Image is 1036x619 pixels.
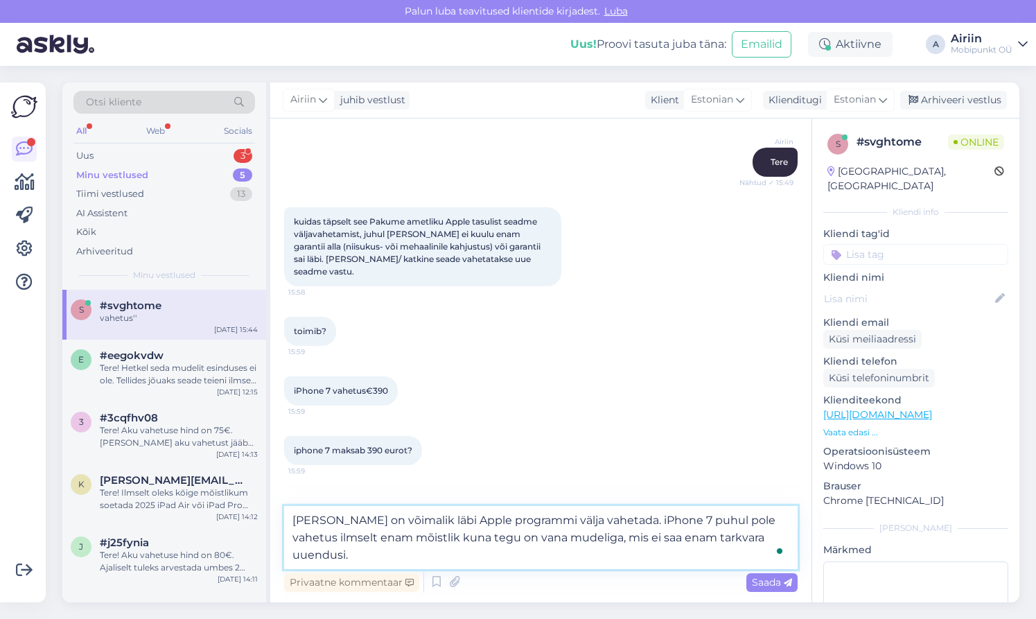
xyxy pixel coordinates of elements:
div: 5 [233,168,252,182]
span: Kristel@liiliastuudio.ee [100,474,244,487]
div: Aktiivne [808,32,893,57]
span: #j25fynia [100,537,149,549]
span: toimib? [294,326,326,336]
div: Uus [76,149,94,163]
img: Askly Logo [11,94,37,120]
span: j [79,541,83,552]
div: Socials [221,122,255,140]
span: 15:59 [288,347,340,357]
span: 3 [79,417,84,427]
span: #eegokvdw [100,349,164,362]
div: Privaatne kommentaar [284,573,419,592]
div: Proovi tasuta juba täna: [570,36,726,53]
div: Tere! Aku vahetuse hind on 80€. Ajaliselt tuleks arvestada umbes 2 tunniga. Aega remonditöö jaoks... [100,549,258,574]
div: A [926,35,945,54]
b: Uus! [570,37,597,51]
p: Kliendi email [823,315,1008,330]
span: Nähtud ✓ 15:49 [739,177,793,188]
span: K [78,479,85,489]
div: Tere! Aku vahetuse hind on 75€. [PERSON_NAME] aku vahetust jääb seadmele teade, et aku on vahetat... [100,424,258,449]
span: 15:59 [288,466,340,476]
div: [DATE] 14:13 [216,449,258,460]
div: [DATE] 14:12 [216,512,258,522]
span: Minu vestlused [133,269,195,281]
button: Emailid [732,31,791,58]
div: Kliendi info [823,206,1008,218]
span: Saada [752,576,792,589]
div: [GEOGRAPHIC_DATA], [GEOGRAPHIC_DATA] [827,164,994,193]
a: AiriinMobipunkt OÜ [951,33,1028,55]
p: Operatsioonisüsteem [823,444,1008,459]
span: kuidas täpselt see Pakume ametliku Apple tasulist seadme väljavahetamist, juhul [PERSON_NAME] ei ... [294,216,543,277]
span: 15:58 [288,287,340,297]
div: Arhiveeritud [76,245,133,259]
div: Klienditugi [763,93,822,107]
p: Kliendi nimi [823,270,1008,285]
textarea: [PERSON_NAME] on võimalik läbi Apple programmi välja vahetada. iPhone 7 puhul pole vahetus ilmsel... [284,506,798,569]
span: Airiin [741,137,793,147]
p: Kliendi telefon [823,354,1008,369]
input: Lisa nimi [824,291,992,306]
div: # svghtome [857,134,948,150]
span: Airiin [290,92,316,107]
span: iphone 7 maksab 390 eurot? [294,445,412,455]
div: Minu vestlused [76,168,148,182]
div: Tere! Hetkel seda mudelit esinduses ei ole. Tellides jõuaks seade teieni ilmselt uuel nädalal. [100,362,258,387]
div: Mobipunkt OÜ [951,44,1012,55]
div: 3 [234,149,252,163]
span: Otsi kliente [86,95,141,110]
span: e [78,354,84,365]
div: vahetus'' [100,312,258,324]
div: Tere! Ilmselt oleks kõige mõistlikum soetada 2025 iPad Air või iPad Pro mudel. iPhone 11 eest saa... [100,487,258,512]
p: Klienditeekond [823,393,1008,408]
div: [PERSON_NAME] [823,522,1008,534]
span: #3cqfhv08 [100,412,158,424]
span: s [79,304,84,315]
div: Tiimi vestlused [76,187,144,201]
span: 15:59 [288,406,340,417]
span: s [836,139,841,149]
span: Tere [771,157,788,167]
p: Brauser [823,479,1008,494]
div: All [73,122,89,140]
div: [DATE] 14:11 [218,574,258,584]
p: Märkmed [823,543,1008,557]
p: Vaata edasi ... [823,426,1008,439]
span: Online [948,134,1004,150]
div: 13 [230,187,252,201]
div: Web [143,122,168,140]
div: Kõik [76,225,96,239]
span: Estonian [834,92,876,107]
div: Küsi telefoninumbrit [823,369,935,387]
p: Chrome [TECHNICAL_ID] [823,494,1008,508]
div: juhib vestlust [335,93,405,107]
span: Luba [600,5,632,17]
div: Klient [645,93,679,107]
div: [DATE] 15:44 [214,324,258,335]
input: Lisa tag [823,244,1008,265]
a: [URL][DOMAIN_NAME] [823,408,932,421]
p: Kliendi tag'id [823,227,1008,241]
div: Arhiveeri vestlus [900,91,1007,110]
span: iPhone 7 vahetus€390 [294,385,388,396]
div: AI Assistent [76,207,128,220]
div: [DATE] 12:15 [217,387,258,397]
span: #svghtome [100,299,161,312]
div: Küsi meiliaadressi [823,330,922,349]
p: Windows 10 [823,459,1008,473]
div: Airiin [951,33,1012,44]
span: Estonian [691,92,733,107]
